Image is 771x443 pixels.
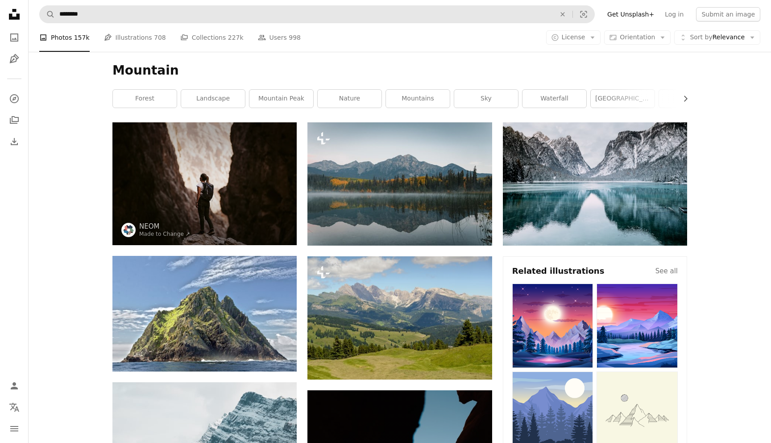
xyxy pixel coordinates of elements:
[454,90,518,108] a: sky
[121,223,136,237] img: Go to NEOM's profile
[307,256,492,380] img: a view of a valley with mountains in the background
[112,63,687,79] h1: Mountain
[307,314,492,322] a: a view of a valley with mountains in the background
[113,90,177,108] a: forest
[655,266,678,276] a: See all
[5,29,23,46] a: Photos
[591,90,655,108] a: [GEOGRAPHIC_DATA]
[604,30,671,45] button: Orientation
[112,309,297,318] a: landscape photo of mountain island
[112,122,297,245] img: a person standing on a rock in a canyon
[696,7,760,21] button: Submit an image
[690,33,712,41] span: Sort by
[139,222,190,231] a: NEOM
[289,33,301,42] span: 998
[5,111,23,129] a: Collections
[573,6,594,23] button: Visual search
[5,50,23,68] a: Illustrations
[503,122,687,246] img: body of water and snow-covered mountains during daytime
[318,90,381,108] a: nature
[5,377,23,395] a: Log in / Sign up
[620,33,655,41] span: Orientation
[512,284,593,368] img: premium_vector-1711987848637-85c1dfa3f85a
[602,7,659,21] a: Get Unsplash+
[258,23,301,52] a: Users 998
[690,33,745,42] span: Relevance
[659,7,689,21] a: Log in
[562,33,585,41] span: License
[228,33,244,42] span: 227k
[39,5,595,23] form: Find visuals sitewide
[5,420,23,438] button: Menu
[5,133,23,150] a: Download History
[180,23,244,52] a: Collections 227k
[503,180,687,188] a: body of water and snow-covered mountains during daytime
[249,90,313,108] a: mountain peak
[674,30,760,45] button: Sort byRelevance
[112,256,297,372] img: landscape photo of mountain island
[386,90,450,108] a: mountains
[40,6,55,23] button: Search Unsplash
[104,23,166,52] a: Illustrations 708
[181,90,245,108] a: landscape
[139,231,190,237] a: Made to Change ↗
[5,90,23,108] a: Explore
[5,5,23,25] a: Home — Unsplash
[307,180,492,188] a: a lake surrounded by trees with mountains in the background
[522,90,586,108] a: waterfall
[597,284,678,368] img: premium_vector-1711987786379-aeea5e7e935e
[659,90,723,108] a: hiking
[307,122,492,246] img: a lake surrounded by trees with mountains in the background
[154,33,166,42] span: 708
[677,90,687,108] button: scroll list to the right
[553,6,572,23] button: Clear
[512,266,605,276] h4: Related illustrations
[546,30,601,45] button: License
[5,398,23,416] button: Language
[112,180,297,188] a: a person standing on a rock in a canyon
